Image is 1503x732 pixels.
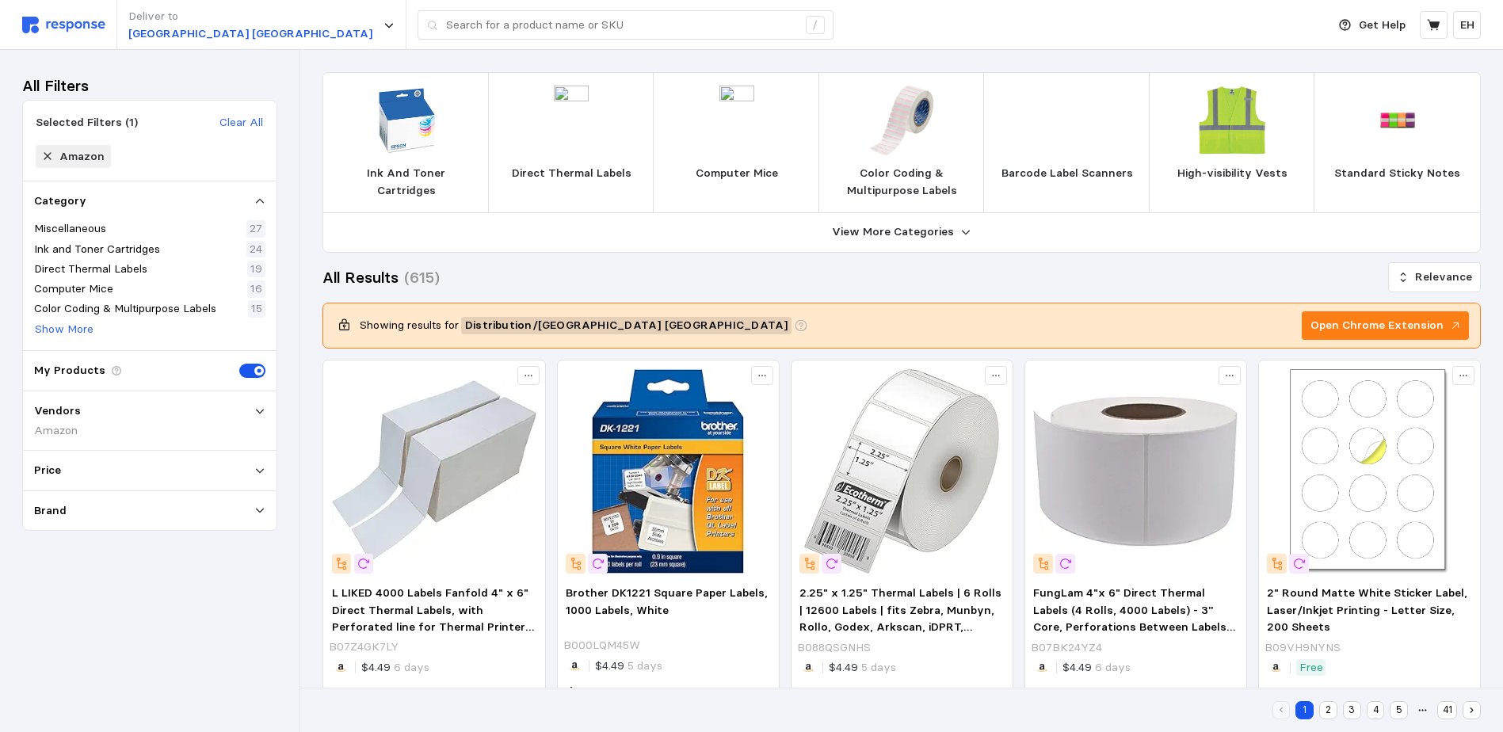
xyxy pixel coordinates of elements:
p: My Products [34,362,105,379]
p: Vendors [34,402,81,420]
img: L_Epson-Box.JPG [372,86,441,155]
p: Barcode Label Scanners [1001,165,1133,182]
h2: $15.99 [566,683,621,707]
p: Computer Mice [696,165,778,182]
p: Clear All [219,114,263,132]
p: $4.49 [361,659,429,677]
p: Show More [35,321,93,338]
p: Deliver to [128,8,372,25]
p: 24 [250,241,262,258]
p: Get Help [1359,17,1406,34]
h3: All Results [322,267,399,288]
span: Brother DK1221 Square Paper Labels, 1000 Labels, White [566,585,768,617]
h2: $32.50 [1267,684,1324,709]
p: B000LQM45W [563,637,640,654]
button: Show More [34,320,94,339]
button: View More Categories [323,213,1480,252]
p: B088QSGNHS [797,639,871,657]
img: THT-152-494-PK.webp [867,86,937,155]
span: 2.25" x 1.25" Thermal Labels | 6 Rolls | 12600 Labels | fits Zebra, Munbyn, Rollo, Godex, Arkscan... [799,585,1001,685]
div: Selected Filters (1) [36,114,138,131]
p: High-visibility Vests [1177,165,1287,182]
p: 16 [250,280,262,298]
p: Relevance [1415,269,1472,286]
img: OSD_MMM680PGOP2.webp [1363,86,1432,155]
img: 60EC12_AS01 [1032,86,1102,155]
p: 19 [250,261,262,278]
button: 4 [1367,701,1385,719]
img: L_EGO21147.jpg [1197,86,1267,155]
p: Category [34,193,86,210]
button: Open Chrome Extension [1302,311,1469,340]
button: EH [1453,11,1481,39]
input: Search for a product name or SKU [446,11,797,40]
img: 81zPCp5vHTL.__AC_SX300_SY300_QL70_ML2_.jpg [566,369,770,574]
p: Miscellaneous [34,220,106,238]
button: 41 [1437,701,1457,719]
img: 614STXD2OgL._AC_SX679_.jpg [1267,369,1471,574]
p: Color Coding & Multipurpose Labels [34,300,216,318]
span: 6 days [391,660,429,674]
p: Color Coding & Multipurpose Labels [832,165,972,199]
p: B09VH9NYNS [1265,639,1341,657]
button: Clear All [219,113,264,132]
p: B07BK24YZ4 [1031,639,1102,657]
button: Get Help [1329,10,1415,40]
p: $4.49 [829,659,896,677]
p: Free [1299,659,1323,677]
span: Distribution / [GEOGRAPHIC_DATA] [GEOGRAPHIC_DATA] [465,317,788,334]
span: FungLam 4"x 6" Direct Thermal Labels (4 Rolls, 4000 Labels) - 3'' Core, Perforations Between Labe... [1033,585,1235,651]
p: Standard Sticky Notes [1334,165,1460,182]
p: Direct Thermal Labels [34,261,147,278]
p: Showing results for [360,317,459,334]
button: 3 [1343,701,1361,719]
p: Ink And Toner Cartridges [336,165,476,199]
h2: $89.99 [1033,684,1092,709]
p: B07Z4GK7LY [329,639,399,656]
p: Open Chrome Extension [1310,317,1444,334]
span: 2" Round Matte White Sticker Label, Laser/Inkjet Printing - Letter Size, 200 Sheets [1267,585,1467,634]
button: 5 [1390,701,1408,719]
h2: $69.95 [332,684,391,709]
button: Relevance [1388,262,1481,292]
img: 91TrrFlZfpL.__AC_SX300_SY300_QL70_ML2_.jpg [799,369,1004,574]
span: 5 days [858,660,896,674]
p: EH [1460,17,1474,34]
div: Amazon [59,148,105,165]
p: $4.49 [1062,659,1131,677]
span: L LIKED 4000 Labels Fanfold 4" x 6" Direct Thermal Labels, with Perforated line for Thermal Print... [332,585,534,669]
img: 60DY22_AS01 [536,86,606,155]
img: 61TXVReokSL.__AC_SX300_SY300_QL70_FMwebp_.jpg [1033,369,1238,574]
p: Computer Mice [34,280,113,298]
img: svg%3e [22,17,105,33]
p: [GEOGRAPHIC_DATA] [GEOGRAPHIC_DATA] [128,25,372,43]
p: $4.49 [595,658,662,675]
span: 5 days [624,658,662,673]
span: 6 days [1092,660,1131,674]
div: / [806,16,825,35]
img: 19NY17_AS01 [702,86,772,155]
button: 1 [1295,701,1314,719]
h2: $56.99 [799,684,858,709]
p: View More Categories [832,223,954,241]
div: Amazon [34,422,265,439]
p: Price [34,462,61,479]
h3: All Filters [22,75,89,97]
p: Brand [34,502,67,520]
p: 27 [250,220,262,238]
h3: (615) [404,267,440,288]
button: 2 [1319,701,1337,719]
p: 15 [251,300,262,318]
p: Ink and Toner Cartridges [34,241,160,258]
p: Direct Thermal Labels [512,165,631,182]
img: 61kZ5mp4iJL.__AC_SX300_SY300_QL70_FMwebp_.jpg [332,369,536,574]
